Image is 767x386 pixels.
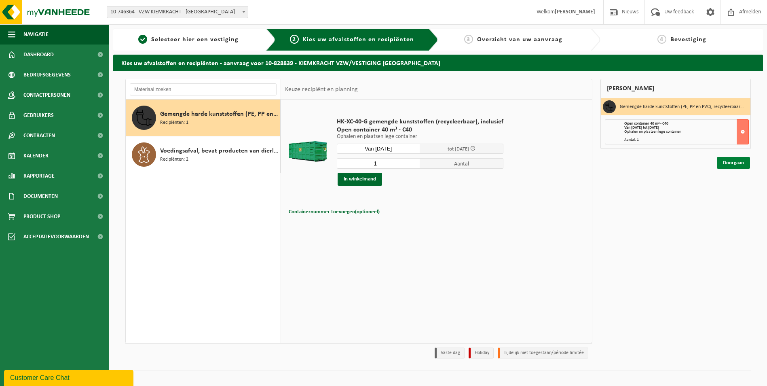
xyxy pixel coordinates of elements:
[23,45,54,65] span: Dashboard
[303,36,414,43] span: Kies uw afvalstoffen en recipiënten
[281,79,362,100] div: Keuze recipiënt en planning
[448,146,469,152] span: tot [DATE]
[23,166,55,186] span: Rapportage
[160,119,188,127] span: Recipiënten: 1
[4,368,135,386] iframe: chat widget
[288,206,380,218] button: Containernummer toevoegen(optioneel)
[469,348,494,358] li: Holiday
[624,130,748,134] div: Ophalen en plaatsen lege container
[126,136,281,173] button: Voedingsafval, bevat producten van dierlijke oorsprong, onverpakt, categorie 3 Recipiënten: 2
[555,9,595,15] strong: [PERSON_NAME]
[113,55,763,70] h2: Kies uw afvalstoffen en recipiënten - aanvraag voor 10-828839 - KIEMKRACHT VZW/VESTIGING [GEOGRAP...
[290,35,299,44] span: 2
[117,35,260,45] a: 1Selecteer hier een vestiging
[160,156,188,163] span: Recipiënten: 2
[23,146,49,166] span: Kalender
[420,158,503,169] span: Aantal
[160,109,278,119] span: Gemengde harde kunststoffen (PE, PP en PVC), recycleerbaar (industrieel)
[160,146,278,156] span: Voedingsafval, bevat producten van dierlijke oorsprong, onverpakt, categorie 3
[337,144,420,154] input: Selecteer datum
[337,118,503,126] span: HK-XC-40-G gemengde kunststoffen (recycleerbaar), inclusief
[23,206,60,227] span: Product Shop
[23,65,71,85] span: Bedrijfsgegevens
[23,105,54,125] span: Gebruikers
[138,35,147,44] span: 1
[620,100,744,113] h3: Gemengde harde kunststoffen (PE, PP en PVC), recycleerbaar (industrieel)
[624,121,668,126] span: Open container 40 m³ - C40
[337,126,503,134] span: Open container 40 m³ - C40
[23,24,49,45] span: Navigatie
[338,173,382,186] button: In winkelmand
[464,35,473,44] span: 3
[670,36,706,43] span: Bevestiging
[126,100,281,136] button: Gemengde harde kunststoffen (PE, PP en PVC), recycleerbaar (industrieel) Recipiënten: 1
[624,125,659,130] strong: Van [DATE] tot [DATE]
[717,157,750,169] a: Doorgaan
[600,79,751,98] div: [PERSON_NAME]
[624,138,748,142] div: Aantal: 1
[23,125,55,146] span: Contracten
[107,6,248,18] span: 10-746364 - VZW KIEMKRACHT - HAMME
[151,36,239,43] span: Selecteer hier een vestiging
[435,348,465,358] li: Vaste dag
[498,348,588,358] li: Tijdelijk niet toegestaan/période limitée
[23,85,70,105] span: Contactpersonen
[289,209,380,214] span: Containernummer toevoegen(optioneel)
[477,36,562,43] span: Overzicht van uw aanvraag
[23,186,58,206] span: Documenten
[130,83,277,95] input: Materiaal zoeken
[657,35,666,44] span: 4
[23,227,89,247] span: Acceptatievoorwaarden
[337,134,503,140] p: Ophalen en plaatsen lege container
